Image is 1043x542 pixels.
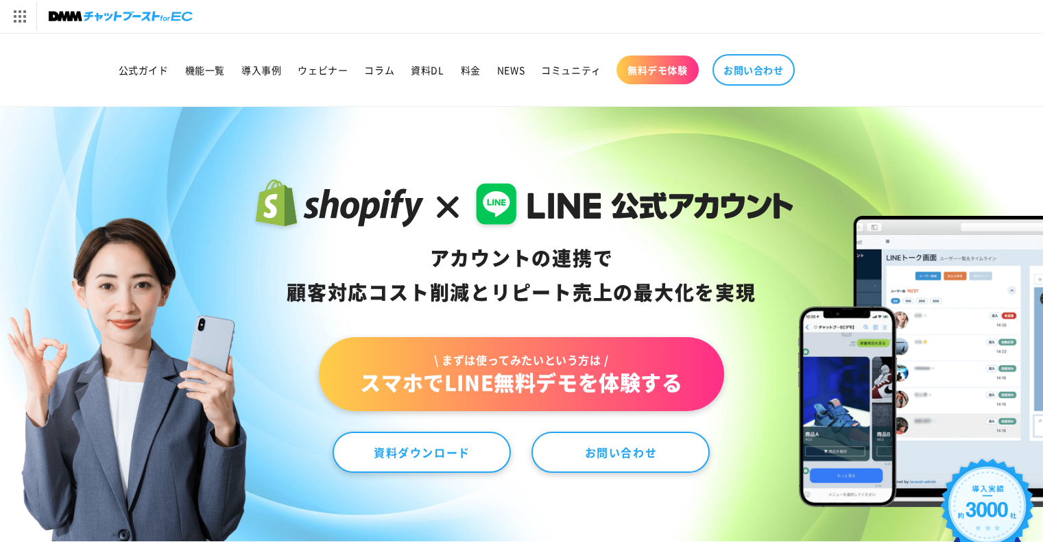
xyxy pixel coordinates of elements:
[319,337,723,411] a: \ まずは使ってみたいという方は /スマホでLINE無料デモを体験する
[241,64,281,76] span: 導入事例
[627,64,688,76] span: 無料デモ体験
[461,64,481,76] span: 料金
[177,56,233,84] a: 機能一覧
[364,64,394,76] span: コラム
[49,7,193,26] img: チャットブーストforEC
[298,64,348,76] span: ウェビナー
[453,56,489,84] a: 料金
[533,56,610,84] a: コミュニティ
[250,241,793,310] div: アカウントの連携で 顧客対応コスト削減と リピート売上の 最大化を実現
[616,56,699,84] a: 無料デモ体験
[233,56,289,84] a: 導入事例
[497,64,525,76] span: NEWS
[356,56,403,84] a: コラム
[712,54,795,86] a: お問い合わせ
[289,56,356,84] a: ウェビナー
[360,352,682,367] span: \ まずは使ってみたいという方は /
[119,64,169,76] span: 公式ガイド
[403,56,452,84] a: 資料DL
[723,64,784,76] span: お問い合わせ
[110,56,177,84] a: 公式ガイド
[2,2,36,31] img: サービス
[531,432,710,473] a: お問い合わせ
[489,56,533,84] a: NEWS
[411,64,444,76] span: 資料DL
[333,432,511,473] a: 資料ダウンロード
[185,64,225,76] span: 機能一覧
[541,64,601,76] span: コミュニティ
